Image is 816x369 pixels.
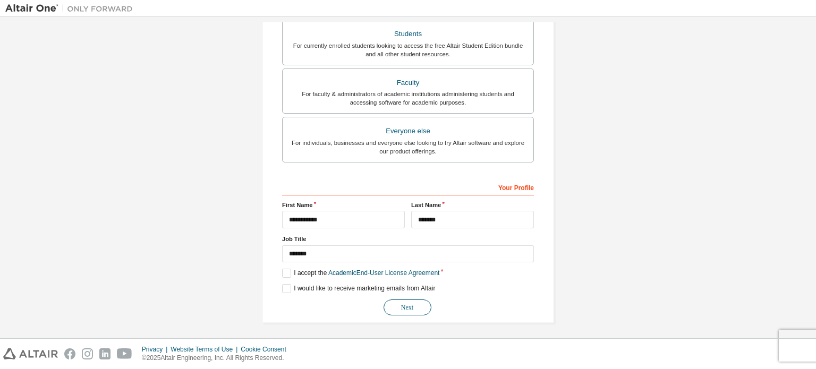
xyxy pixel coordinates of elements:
div: For individuals, businesses and everyone else looking to try Altair software and explore our prod... [289,139,527,156]
img: youtube.svg [117,348,132,359]
div: For faculty & administrators of academic institutions administering students and accessing softwa... [289,90,527,107]
div: Your Profile [282,178,534,195]
img: instagram.svg [82,348,93,359]
div: For currently enrolled students looking to access the free Altair Student Edition bundle and all ... [289,41,527,58]
img: facebook.svg [64,348,75,359]
label: I accept the [282,269,439,278]
img: linkedin.svg [99,348,110,359]
a: Academic End-User License Agreement [328,269,439,277]
label: I would like to receive marketing emails from Altair [282,284,435,293]
button: Next [384,299,431,315]
label: Last Name [411,201,534,209]
div: Website Terms of Use [171,345,241,354]
div: Faculty [289,75,527,90]
div: Everyone else [289,124,527,139]
div: Students [289,27,527,41]
img: Altair One [5,3,138,14]
p: © 2025 Altair Engineering, Inc. All Rights Reserved. [142,354,293,363]
label: Job Title [282,235,534,243]
img: altair_logo.svg [3,348,58,359]
label: First Name [282,201,405,209]
div: Privacy [142,345,171,354]
div: Cookie Consent [241,345,292,354]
